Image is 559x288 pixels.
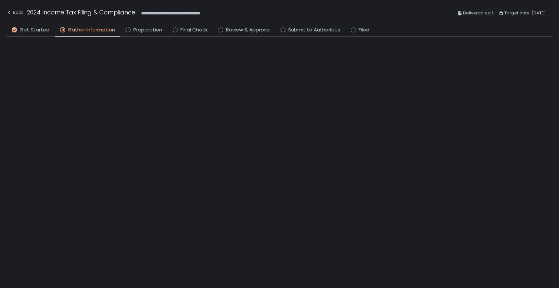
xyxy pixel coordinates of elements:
span: Gather Information [68,26,115,34]
span: Deliverables: 1 [463,9,493,17]
span: Submit to Authorities [288,26,340,34]
button: Back [7,8,24,19]
span: Review & Approve [226,26,270,34]
span: Get Started [20,26,49,34]
span: Final Check [180,26,208,34]
div: Back [7,9,24,16]
span: Preparation [133,26,162,34]
h1: 2024 Income Tax Filing & Compliance [27,8,135,17]
span: Target date: [DATE] [504,9,546,17]
span: Filed [359,26,369,34]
